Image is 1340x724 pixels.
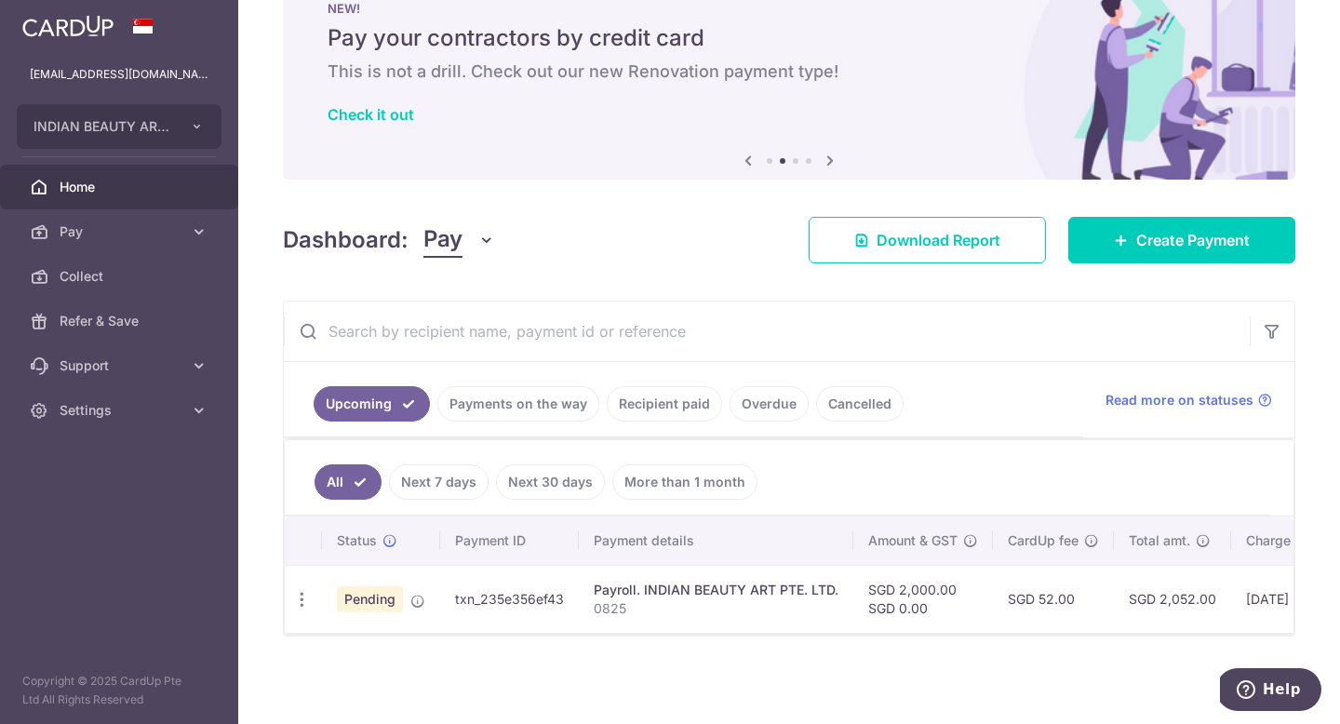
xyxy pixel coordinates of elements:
[328,23,1251,53] h5: Pay your contractors by credit card
[17,104,221,149] button: INDIAN BEAUTY ART PTE. LTD.
[423,222,495,258] button: Pay
[284,302,1250,361] input: Search by recipient name, payment id or reference
[1105,391,1253,409] span: Read more on statuses
[993,565,1114,633] td: SGD 52.00
[60,312,182,330] span: Refer & Save
[1114,565,1231,633] td: SGD 2,052.00
[607,386,722,422] a: Recipient paid
[440,565,579,633] td: txn_235e356ef43
[496,464,605,500] a: Next 30 days
[437,386,599,422] a: Payments on the way
[60,222,182,241] span: Pay
[60,356,182,375] span: Support
[314,386,430,422] a: Upcoming
[328,105,414,124] a: Check it out
[612,464,757,500] a: More than 1 month
[1105,391,1272,409] a: Read more on statuses
[60,267,182,286] span: Collect
[1246,531,1322,550] span: Charge date
[816,386,904,422] a: Cancelled
[33,117,171,136] span: INDIAN BEAUTY ART PTE. LTD.
[579,516,853,565] th: Payment details
[1136,229,1250,251] span: Create Payment
[1008,531,1079,550] span: CardUp fee
[389,464,489,500] a: Next 7 days
[853,565,993,633] td: SGD 2,000.00 SGD 0.00
[337,586,403,612] span: Pending
[328,1,1251,16] p: NEW!
[30,65,208,84] p: [EMAIL_ADDRESS][DOMAIN_NAME]
[730,386,809,422] a: Overdue
[22,15,114,37] img: CardUp
[60,401,182,420] span: Settings
[1129,531,1190,550] span: Total amt.
[315,464,382,500] a: All
[440,516,579,565] th: Payment ID
[868,531,958,550] span: Amount & GST
[423,222,462,258] span: Pay
[60,178,182,196] span: Home
[1220,668,1321,715] iframe: Opens a widget where you can find more information
[594,581,838,599] div: Payroll. INDIAN BEAUTY ART PTE. LTD.
[283,223,409,257] h4: Dashboard:
[877,229,1000,251] span: Download Report
[328,60,1251,83] h6: This is not a drill. Check out our new Renovation payment type!
[1068,217,1295,263] a: Create Payment
[594,599,838,618] p: 0825
[809,217,1046,263] a: Download Report
[337,531,377,550] span: Status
